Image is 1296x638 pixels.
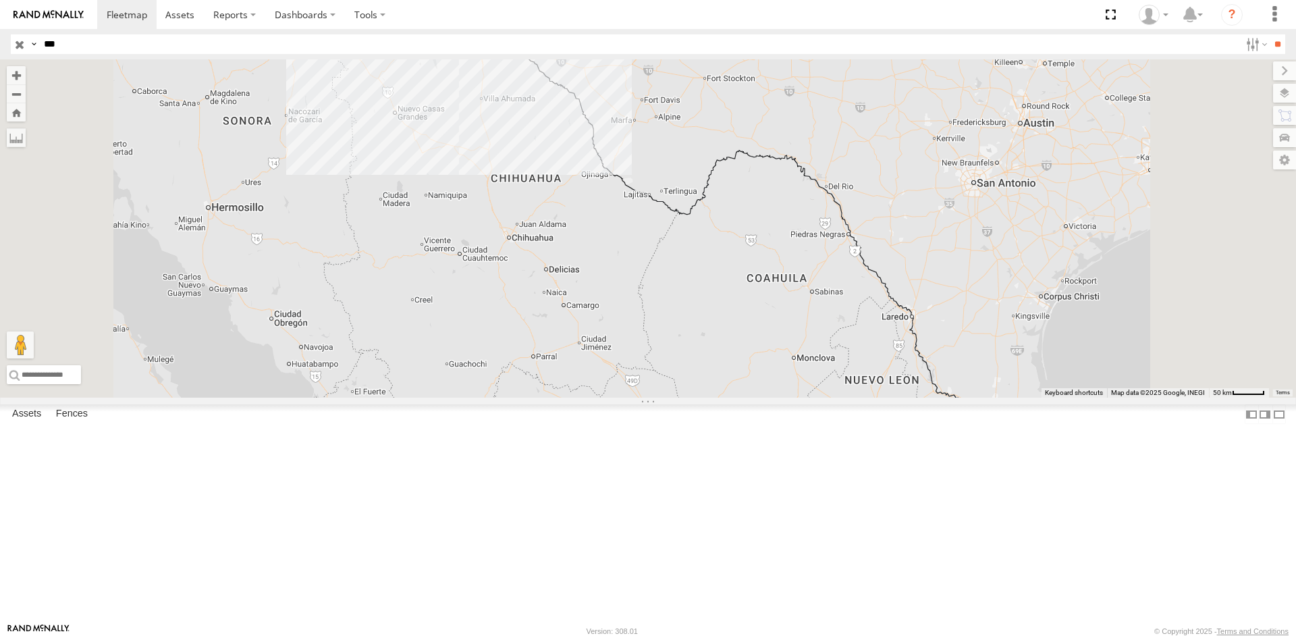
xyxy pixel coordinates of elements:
[49,405,94,424] label: Fences
[1154,627,1289,635] div: © Copyright 2025 -
[1209,388,1269,398] button: Map Scale: 50 km per 45 pixels
[1217,627,1289,635] a: Terms and Conditions
[1111,389,1205,396] span: Map data ©2025 Google, INEGI
[7,128,26,147] label: Measure
[1241,34,1270,54] label: Search Filter Options
[7,66,26,84] button: Zoom in
[7,103,26,122] button: Zoom Home
[13,10,84,20] img: rand-logo.svg
[587,627,638,635] div: Version: 308.01
[5,405,48,424] label: Assets
[7,624,70,638] a: Visit our Website
[1045,388,1103,398] button: Keyboard shortcuts
[7,84,26,103] button: Zoom out
[1272,404,1286,424] label: Hide Summary Table
[1221,4,1243,26] i: ?
[1273,151,1296,169] label: Map Settings
[1213,389,1232,396] span: 50 km
[1276,390,1290,396] a: Terms (opens in new tab)
[7,331,34,358] button: Drag Pegman onto the map to open Street View
[1258,404,1272,424] label: Dock Summary Table to the Right
[1245,404,1258,424] label: Dock Summary Table to the Left
[1134,5,1173,25] div: Roberto Garcia
[28,34,39,54] label: Search Query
